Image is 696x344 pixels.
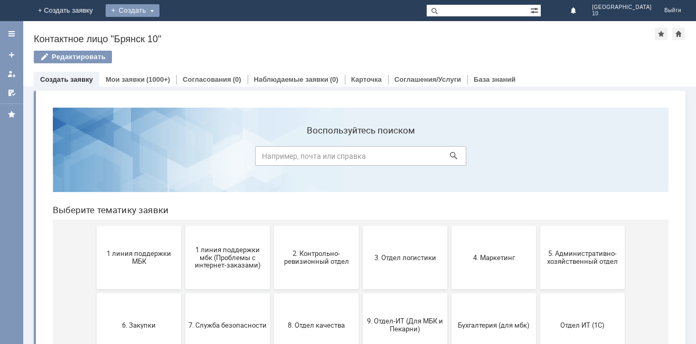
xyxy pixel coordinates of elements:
a: Соглашения/Услуги [394,75,461,83]
span: 8. Отдел качества [233,222,311,230]
span: [GEOGRAPHIC_DATA] [592,4,652,11]
a: Карточка [351,75,382,83]
button: Это соглашение не активно! [407,262,492,325]
button: Отдел ИТ (1С) [496,194,580,257]
button: 6. Закупки [52,194,137,257]
a: Создать заявку [3,46,20,63]
button: Франчайзинг [318,262,403,325]
span: Расширенный поиск [530,5,541,15]
button: 7. Служба безопасности [141,194,225,257]
header: Выберите тематику заявки [8,106,624,116]
a: Согласования [183,75,231,83]
span: 1 линия поддержки мбк (Проблемы с интернет-заказами) [144,146,222,170]
span: Это соглашение не активно! [410,285,488,301]
button: 1 линия поддержки МБК [52,127,137,190]
button: Отдел-ИТ (Офис) [141,262,225,325]
div: (0) [233,75,241,83]
div: Сделать домашней страницей [672,27,685,40]
span: 5. Административно-хозяйственный отдел [499,150,577,166]
button: Бухгалтерия (для мбк) [407,194,492,257]
button: 1 линия поддержки мбк (Проблемы с интернет-заказами) [141,127,225,190]
span: 1 линия поддержки МБК [55,150,134,166]
a: Мои заявки [3,65,20,82]
span: 7. Служба безопасности [144,222,222,230]
span: 9. Отдел-ИТ (Для МБК и Пекарни) [322,218,400,234]
span: 4. Маркетинг [410,154,488,162]
div: (1000+) [146,75,170,83]
button: 9. Отдел-ИТ (Для МБК и Пекарни) [318,194,403,257]
button: 2. Контрольно-ревизионный отдел [230,127,314,190]
div: Создать [106,4,159,17]
span: Финансовый отдел [233,289,311,297]
a: Мои согласования [3,84,20,101]
span: Отдел ИТ (1С) [499,222,577,230]
div: (0) [330,75,338,83]
button: 4. Маркетинг [407,127,492,190]
button: 5. Административно-хозяйственный отдел [496,127,580,190]
a: Наблюдаемые заявки [254,75,328,83]
button: Финансовый отдел [230,262,314,325]
div: Добавить в избранное [655,27,667,40]
span: 10 [592,11,652,17]
span: Бухгалтерия (для мбк) [410,222,488,230]
span: 3. Отдел логистики [322,154,400,162]
span: [PERSON_NAME]. Услуги ИТ для МБК (оформляет L1) [499,281,577,305]
a: Создать заявку [40,75,93,83]
div: Контактное лицо "Брянск 10" [34,34,655,44]
span: 2. Контрольно-ревизионный отдел [233,150,311,166]
button: 8. Отдел качества [230,194,314,257]
label: Воспользуйтесь поиском [211,26,422,36]
span: Отдел-ИТ (Офис) [144,289,222,297]
button: [PERSON_NAME]. Услуги ИТ для МБК (оформляет L1) [496,262,580,325]
input: Например, почта или справка [211,47,422,66]
a: Мои заявки [106,75,145,83]
button: 3. Отдел логистики [318,127,403,190]
a: База знаний [474,75,515,83]
span: Отдел-ИТ (Битрикс24 и CRM) [55,285,134,301]
span: Франчайзинг [322,289,400,297]
span: 6. Закупки [55,222,134,230]
button: Отдел-ИТ (Битрикс24 и CRM) [52,262,137,325]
